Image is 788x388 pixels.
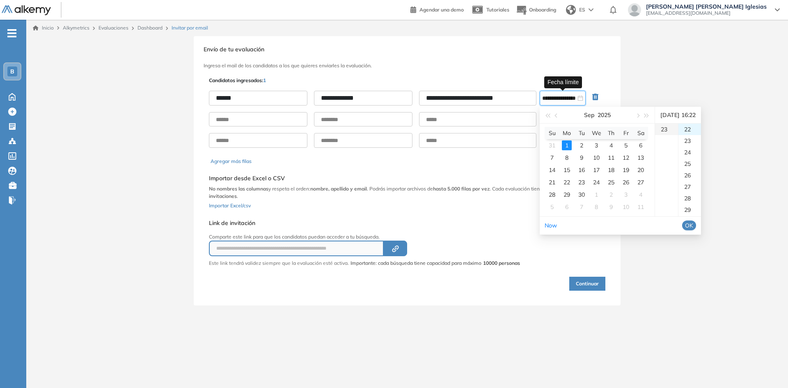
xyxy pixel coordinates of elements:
[633,164,648,176] td: 2025-09-20
[545,188,559,201] td: 2025-09-28
[621,153,631,163] div: 12
[310,186,367,192] b: nombre, apellido y email
[584,107,594,123] button: Sep
[589,188,604,201] td: 2025-10-01
[604,188,618,201] td: 2025-10-02
[646,3,767,10] span: [PERSON_NAME] [PERSON_NAME] Iglesias
[591,153,601,163] div: 10
[633,152,648,164] td: 2025-09-13
[636,202,646,212] div: 11
[209,202,251,209] span: Importar Excel/csv
[172,24,208,32] span: Invitar por email
[562,177,572,187] div: 22
[574,139,589,152] td: 2025-09-02
[209,200,251,210] button: Importar Excel/csv
[618,152,633,164] td: 2025-09-12
[633,201,648,213] td: 2025-10-11
[589,201,604,213] td: 2025-10-08
[678,204,701,216] div: 29
[529,7,556,13] span: Onboarding
[410,4,464,14] a: Agendar una demo
[678,158,701,170] div: 25
[577,165,586,175] div: 16
[678,147,701,158] div: 24
[2,5,51,16] img: Logo
[569,277,605,291] button: Continuar
[678,170,701,181] div: 26
[618,176,633,188] td: 2025-09-26
[559,127,574,139] th: Mo
[621,190,631,200] div: 3
[574,201,589,213] td: 2025-10-07
[559,164,574,176] td: 2025-09-15
[606,153,616,163] div: 11
[621,165,631,175] div: 19
[545,164,559,176] td: 2025-09-14
[574,127,589,139] th: Tu
[678,193,701,204] div: 28
[204,63,611,69] h3: Ingresa el mail de los candidatos a los que quieres enviarles la evaluación.
[559,152,574,164] td: 2025-09-08
[559,176,574,188] td: 2025-09-22
[209,220,520,227] h5: Link de invitación
[604,139,618,152] td: 2025-09-04
[621,177,631,187] div: 26
[545,127,559,139] th: Su
[591,177,601,187] div: 24
[618,201,633,213] td: 2025-10-10
[33,24,54,32] a: Inicio
[589,127,604,139] th: We
[636,140,646,150] div: 6
[209,186,268,192] b: No nombres las columnas
[604,201,618,213] td: 2025-10-09
[606,190,616,200] div: 2
[591,165,601,175] div: 17
[606,165,616,175] div: 18
[618,139,633,152] td: 2025-09-05
[10,68,14,75] span: B
[577,202,586,212] div: 7
[574,176,589,188] td: 2025-09-23
[604,164,618,176] td: 2025-09-18
[559,201,574,213] td: 2025-10-06
[562,202,572,212] div: 6
[591,140,601,150] div: 3
[598,107,611,123] button: 2025
[263,77,266,83] span: 1
[606,140,616,150] div: 4
[589,152,604,164] td: 2025-09-10
[682,220,696,230] button: OK
[544,76,582,88] div: Fecha límite
[604,176,618,188] td: 2025-09-25
[636,165,646,175] div: 20
[577,153,586,163] div: 9
[633,127,648,139] th: Sa
[547,140,557,150] div: 31
[7,32,16,34] i: -
[589,176,604,188] td: 2025-09-24
[577,140,586,150] div: 2
[678,216,701,227] div: 30
[566,5,576,15] img: world
[658,107,698,123] div: [DATE] 16:22
[209,175,605,182] h5: Importar desde Excel o CSV
[577,177,586,187] div: 23
[137,25,163,31] a: Dashboard
[618,164,633,176] td: 2025-09-19
[574,164,589,176] td: 2025-09-16
[209,259,349,267] p: Este link tendrá validez siempre que la evaluación esté activa.
[621,140,631,150] div: 5
[211,158,252,165] button: Agregar más filas
[209,77,266,84] p: Candidatos ingresados:
[685,221,693,230] span: OK
[209,185,605,200] p: y respeta el orden: . Podrás importar archivos de . Cada evaluación tiene un .
[678,135,701,147] div: 23
[559,139,574,152] td: 2025-09-01
[633,139,648,152] td: 2025-09-06
[591,202,601,212] div: 8
[547,190,557,200] div: 28
[350,259,520,267] span: Importante: cada búsqueda tiene capacidad para máximo
[618,127,633,139] th: Fr
[589,139,604,152] td: 2025-09-03
[604,152,618,164] td: 2025-09-11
